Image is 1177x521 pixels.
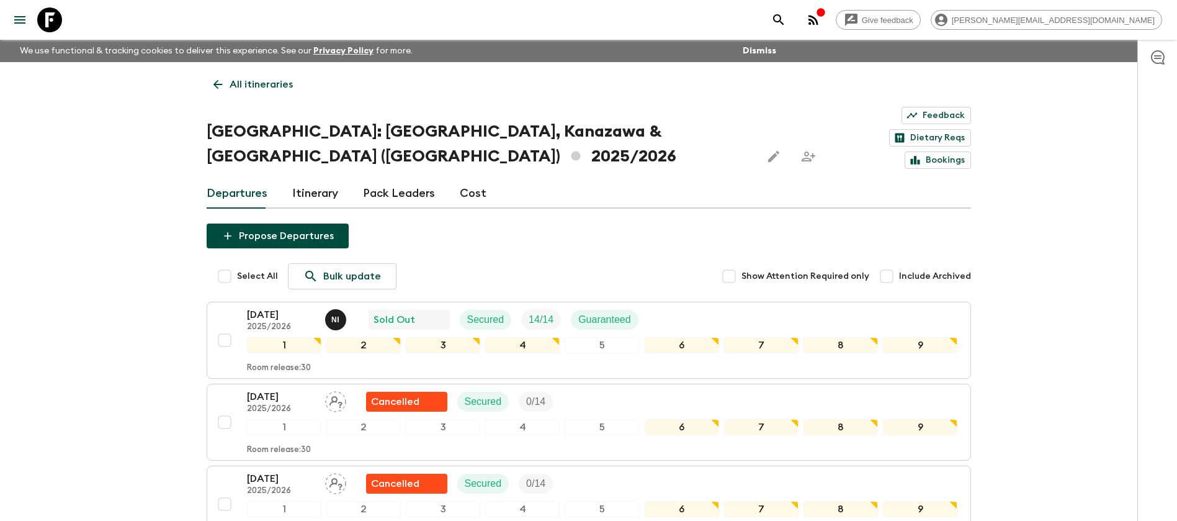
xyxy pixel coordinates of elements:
[247,419,321,435] div: 1
[724,337,799,353] div: 7
[325,395,346,405] span: Assign pack leader
[7,7,32,32] button: menu
[207,72,300,97] a: All itineraries
[526,394,545,409] p: 0 / 14
[292,179,338,209] a: Itinerary
[902,107,971,124] a: Feedback
[247,501,321,517] div: 1
[247,471,315,486] p: [DATE]
[331,315,339,325] p: N I
[565,501,639,517] div: 5
[326,337,401,353] div: 2
[406,501,480,517] div: 3
[467,312,504,327] p: Secured
[247,404,315,414] p: 2025/2026
[326,419,401,435] div: 2
[325,477,346,487] span: Assign pack leader
[247,445,311,455] p: Room release: 30
[519,392,553,412] div: Trip Fill
[460,310,512,330] div: Secured
[883,501,957,517] div: 9
[529,312,553,327] p: 14 / 14
[406,337,480,353] div: 3
[889,129,971,147] a: Dietary Reqs
[207,224,349,248] button: Propose Departures
[247,307,315,322] p: [DATE]
[325,309,349,330] button: NI
[645,337,719,353] div: 6
[15,40,418,62] p: We use functional & tracking cookies to deliver this experience. See our for more.
[325,313,349,323] span: Naoya Ishida
[724,501,799,517] div: 7
[207,384,971,461] button: [DATE]2025/2026Assign pack leaderFlash Pack cancellationSecuredTrip Fill123456789Room release:30
[803,419,878,435] div: 8
[366,474,447,494] div: Flash Pack cancellation
[905,152,971,169] a: Bookings
[803,501,878,517] div: 8
[363,179,435,209] a: Pack Leaders
[371,476,419,491] p: Cancelled
[883,419,957,435] div: 9
[465,394,502,409] p: Secured
[406,419,480,435] div: 3
[237,270,278,283] span: Select All
[371,394,419,409] p: Cancelled
[565,337,639,353] div: 5
[366,392,447,412] div: Flash Pack cancellation
[247,486,315,496] p: 2025/2026
[230,77,293,92] p: All itineraries
[526,476,545,491] p: 0 / 14
[313,47,374,55] a: Privacy Policy
[326,501,401,517] div: 2
[931,10,1162,30] div: [PERSON_NAME][EMAIL_ADDRESS][DOMAIN_NAME]
[247,363,311,373] p: Room release: 30
[578,312,631,327] p: Guaranteed
[457,392,509,412] div: Secured
[855,16,920,25] span: Give feedback
[207,302,971,379] button: [DATE]2025/2026Naoya IshidaSold OutSecuredTrip FillGuaranteed123456789Room release:30
[836,10,921,30] a: Give feedback
[724,419,799,435] div: 7
[247,322,315,332] p: 2025/2026
[883,337,957,353] div: 9
[521,310,561,330] div: Trip Fill
[460,179,486,209] a: Cost
[247,389,315,404] p: [DATE]
[899,270,971,283] span: Include Archived
[457,474,509,494] div: Secured
[485,419,560,435] div: 4
[374,312,415,327] p: Sold Out
[207,179,267,209] a: Departures
[485,501,560,517] div: 4
[803,337,878,353] div: 8
[485,337,560,353] div: 4
[465,476,502,491] p: Secured
[323,269,381,284] p: Bulk update
[565,419,639,435] div: 5
[761,144,786,169] button: Edit this itinerary
[741,270,869,283] span: Show Attention Required only
[740,42,779,60] button: Dismiss
[207,119,751,169] h1: [GEOGRAPHIC_DATA]: [GEOGRAPHIC_DATA], Kanazawa & [GEOGRAPHIC_DATA] ([GEOGRAPHIC_DATA]) 2025/2026
[519,474,553,494] div: Trip Fill
[645,501,719,517] div: 6
[247,337,321,353] div: 1
[288,263,396,289] a: Bulk update
[796,144,821,169] span: Share this itinerary
[645,419,719,435] div: 6
[945,16,1161,25] span: [PERSON_NAME][EMAIL_ADDRESS][DOMAIN_NAME]
[766,7,791,32] button: search adventures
